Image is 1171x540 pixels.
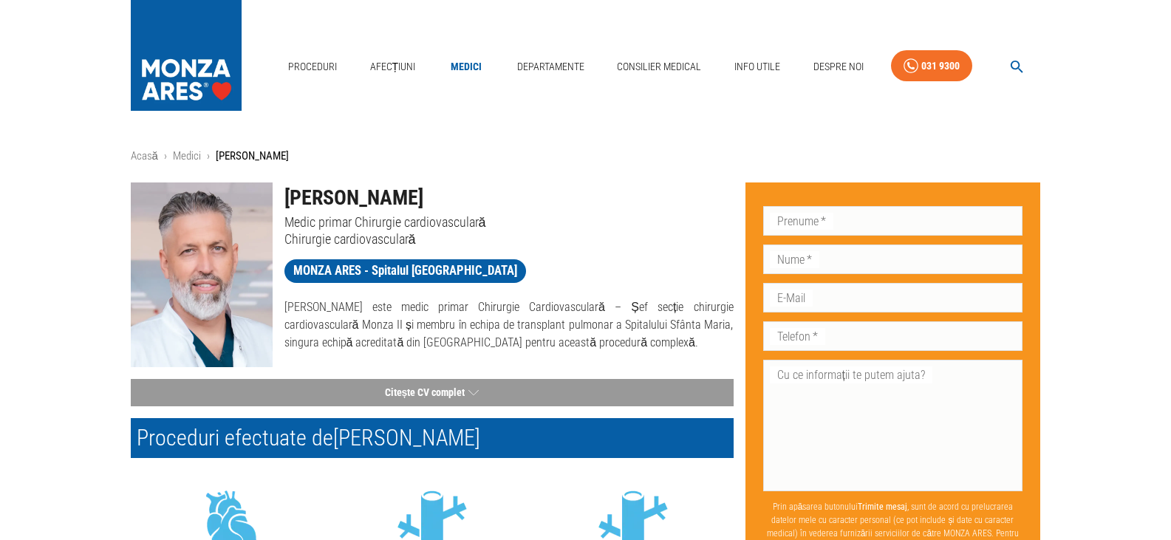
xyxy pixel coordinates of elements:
a: Medici [443,52,490,82]
a: MONZA ARES - Spitalul [GEOGRAPHIC_DATA] [284,259,526,283]
b: Trimite mesaj [858,502,907,512]
a: Proceduri [282,52,343,82]
img: Dr. Stanislav Rurac [131,182,273,367]
p: Chirurgie cardiovasculară [284,230,734,247]
div: 031 9300 [921,57,960,75]
a: Consilier Medical [611,52,707,82]
a: Afecțiuni [364,52,422,82]
a: 031 9300 [891,50,972,82]
a: Acasă [131,149,158,163]
li: › [164,148,167,165]
a: Departamente [511,52,590,82]
button: Citește CV complet [131,379,734,406]
nav: breadcrumb [131,148,1041,165]
a: Info Utile [728,52,786,82]
a: Despre Noi [808,52,870,82]
a: Medici [173,149,201,163]
span: MONZA ARES - Spitalul [GEOGRAPHIC_DATA] [284,262,526,280]
p: Medic primar Chirurgie cardiovasculară [284,213,734,230]
h1: [PERSON_NAME] [284,182,734,213]
li: › [207,148,210,165]
h2: Proceduri efectuate de [PERSON_NAME] [131,418,734,458]
p: [PERSON_NAME] [216,148,289,165]
p: [PERSON_NAME] este medic primar Chirurgie Cardiovasculară – Șef secție chirurgie cardiovasculară ... [284,298,734,352]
